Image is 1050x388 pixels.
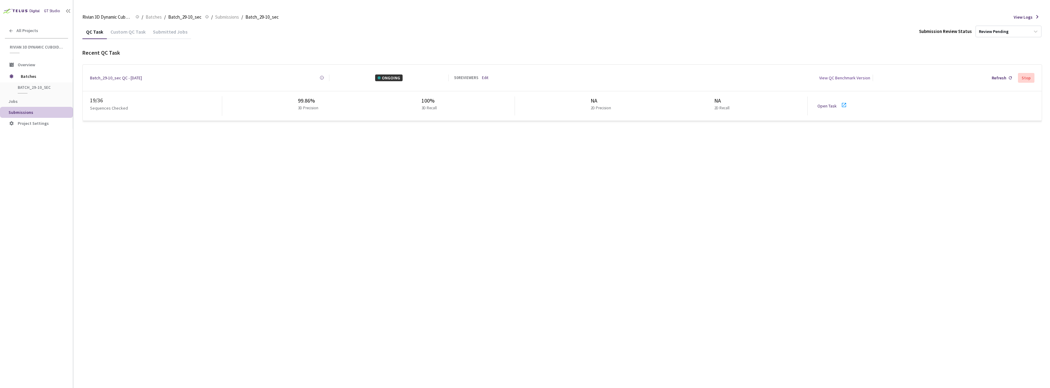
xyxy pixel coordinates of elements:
[714,96,732,105] div: NA
[44,8,60,14] div: GT Studio
[146,13,162,21] span: Batches
[9,110,33,115] span: Submissions
[214,13,240,20] a: Submissions
[819,74,870,81] div: View QC Benchmark Version
[90,74,142,81] a: Batch_29-10_sec QC - [DATE]
[18,85,63,90] span: Batch_29-10_sec
[298,96,321,105] div: 99.86%
[1014,14,1033,20] span: View Logs
[979,29,1008,34] div: Review Pending
[422,96,439,105] div: 100%
[714,105,730,111] p: 2D Recall
[142,13,143,21] li: /
[211,13,213,21] li: /
[919,28,972,35] div: Submission Review Status
[164,13,166,21] li: /
[10,45,64,50] span: Rivian 3D Dynamic Cuboids[2024-25]
[215,13,239,21] span: Submissions
[82,13,132,21] span: Rivian 3D Dynamic Cuboids[2024-25]
[298,105,318,111] p: 3D Precision
[144,13,163,20] a: Batches
[591,96,614,105] div: NA
[9,99,18,104] span: Jobs
[422,105,437,111] p: 3D Recall
[241,13,243,21] li: /
[375,74,403,81] div: ONGOING
[1022,75,1031,80] div: Stop
[90,105,128,111] p: Sequences Checked
[149,29,191,39] div: Submitted Jobs
[992,74,1006,81] div: Refresh
[168,13,201,21] span: Batch_29-10_sec
[245,13,279,21] span: Batch_29-10_sec
[82,29,107,39] div: QC Task
[82,49,1042,57] div: Recent QC Task
[591,105,611,111] p: 2D Precision
[16,28,38,33] span: All Projects
[18,62,35,67] span: Overview
[482,75,488,81] a: Edit
[18,121,49,126] span: Project Settings
[90,96,222,105] div: 19 / 36
[107,29,149,39] div: Custom QC Task
[454,75,478,81] div: 50 REVIEWERS
[817,103,837,109] a: Open Task
[21,70,63,82] span: Batches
